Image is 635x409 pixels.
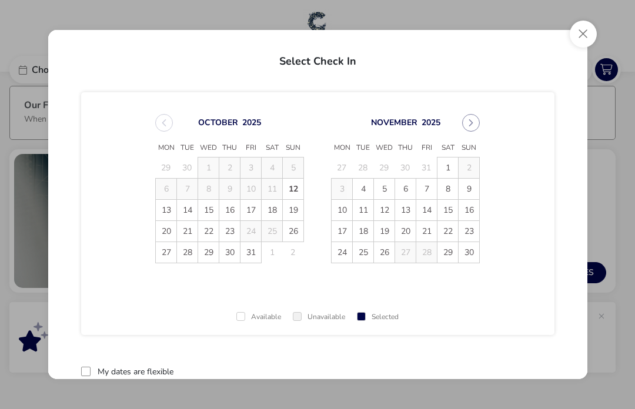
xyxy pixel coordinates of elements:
td: 13 [156,199,177,220]
span: 16 [219,200,240,220]
td: 5 [374,178,395,199]
td: 11 [353,199,374,220]
span: 8 [437,179,458,199]
span: Tue [177,139,198,157]
td: 29 [374,157,395,178]
span: 14 [177,200,198,220]
td: 8 [198,178,219,199]
td: 13 [395,199,416,220]
td: 20 [156,220,177,242]
span: Sat [437,139,459,157]
span: 23 [219,221,240,242]
span: Sun [283,139,304,157]
td: 30 [219,242,240,263]
td: 21 [416,220,437,242]
td: 24 [240,220,262,242]
td: 15 [437,199,459,220]
div: Unavailable [293,313,345,321]
td: 9 [459,178,480,199]
span: Wed [374,139,395,157]
span: Tue [353,139,374,157]
button: Close [570,21,597,48]
td: 10 [240,178,262,199]
td: 19 [374,220,395,242]
td: 14 [177,199,198,220]
td: 3 [332,178,353,199]
td: 10 [332,199,353,220]
td: 29 [156,157,177,178]
td: 27 [395,242,416,263]
span: Thu [395,139,416,157]
td: 30 [177,157,198,178]
span: 21 [416,221,437,242]
td: 28 [353,157,374,178]
span: 18 [262,200,282,220]
td: 21 [177,220,198,242]
td: 22 [198,220,219,242]
span: 25 [353,242,373,263]
td: 18 [353,220,374,242]
td: 18 [262,199,283,220]
td: 16 [459,199,480,220]
span: Mon [156,139,177,157]
td: 7 [177,178,198,199]
button: Choose Month [198,116,238,128]
td: 5 [283,157,304,178]
span: 15 [198,200,219,220]
span: 17 [332,221,352,242]
label: My dates are flexible [98,368,173,376]
span: 12 [283,179,303,199]
span: 14 [416,200,437,220]
td: 23 [459,220,480,242]
span: 24 [332,242,352,263]
td: 30 [459,242,480,263]
span: 31 [240,242,261,263]
h2: Select Check In [58,42,578,76]
td: 28 [177,242,198,263]
td: 29 [437,242,459,263]
td: 31 [240,242,262,263]
td: 3 [240,157,262,178]
td: 20 [395,220,416,242]
td: 25 [262,220,283,242]
td: 29 [198,242,219,263]
span: 13 [395,200,416,220]
td: 4 [262,157,283,178]
span: 16 [459,200,479,220]
span: 26 [283,221,303,242]
span: 30 [459,242,479,263]
td: 1 [437,157,459,178]
div: Choose Date [145,100,490,277]
td: 14 [416,199,437,220]
td: 16 [219,199,240,220]
td: 19 [283,199,304,220]
td: 17 [332,220,353,242]
span: 20 [156,221,176,242]
span: 29 [437,242,458,263]
span: 17 [240,200,261,220]
span: 9 [459,179,479,199]
span: 26 [374,242,395,263]
span: 12 [374,200,395,220]
td: 1 [198,157,219,178]
span: Fri [416,139,437,157]
span: 15 [437,200,458,220]
td: 6 [395,178,416,199]
button: Choose Year [422,116,440,128]
span: Fri [240,139,262,157]
span: Sun [459,139,480,157]
td: 12 [283,178,304,199]
td: 12 [374,199,395,220]
span: 19 [283,200,303,220]
td: 8 [437,178,459,199]
button: Choose Year [242,116,261,128]
div: Available [236,313,281,321]
span: Sat [262,139,283,157]
span: 1 [437,157,458,178]
td: 27 [332,157,353,178]
td: 22 [437,220,459,242]
td: 11 [262,178,283,199]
